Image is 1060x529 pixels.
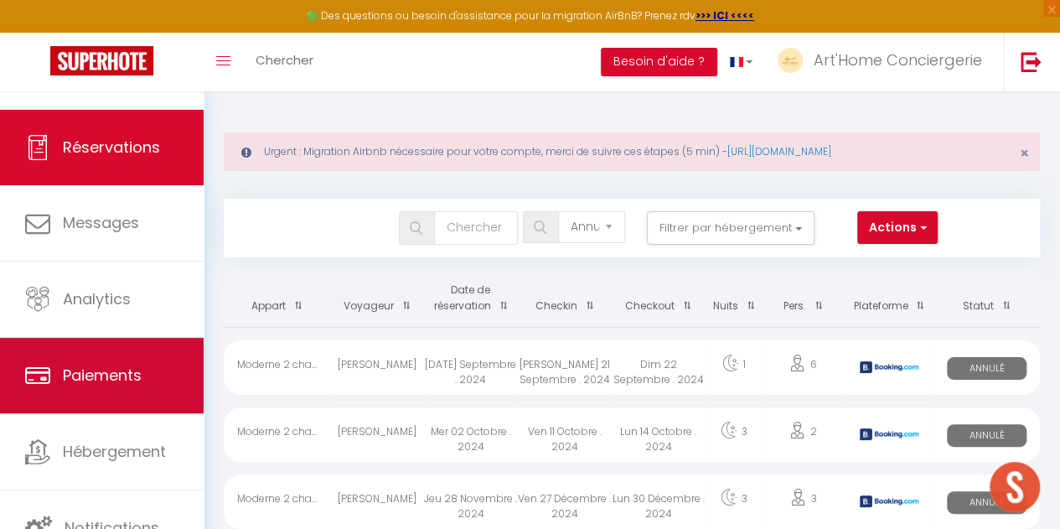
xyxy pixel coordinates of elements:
[990,462,1040,512] div: Ouvrir le chat
[224,270,330,327] th: Sort by rentals
[63,212,139,233] span: Messages
[424,270,518,327] th: Sort by booking date
[844,270,933,327] th: Sort by channel
[243,33,326,91] a: Chercher
[256,51,313,69] span: Chercher
[706,270,763,327] th: Sort by nights
[727,144,831,158] a: [URL][DOMAIN_NAME]
[612,270,706,327] th: Sort by checkout
[518,270,612,327] th: Sort by checkin
[601,48,717,76] button: Besoin d'aide ?
[695,8,754,23] a: >>> ICI <<<<
[63,441,166,462] span: Hébergement
[814,49,982,70] span: Art'Home Conciergerie
[63,137,160,158] span: Réservations
[765,33,1003,91] a: ... Art'Home Conciergerie
[434,211,518,245] input: Chercher
[763,270,844,327] th: Sort by people
[1021,51,1042,72] img: logout
[50,46,153,75] img: Super Booking
[778,48,803,73] img: ...
[1020,143,1029,163] span: ×
[647,211,814,245] button: Filtrer par hébergement
[224,132,1040,171] div: Urgent : Migration Airbnb nécessaire pour votre compte, merci de suivre ces étapes (5 min) -
[63,365,142,386] span: Paiements
[63,288,131,309] span: Analytics
[330,270,424,327] th: Sort by guest
[933,270,1040,327] th: Sort by status
[1020,146,1029,161] button: Close
[857,211,938,245] button: Actions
